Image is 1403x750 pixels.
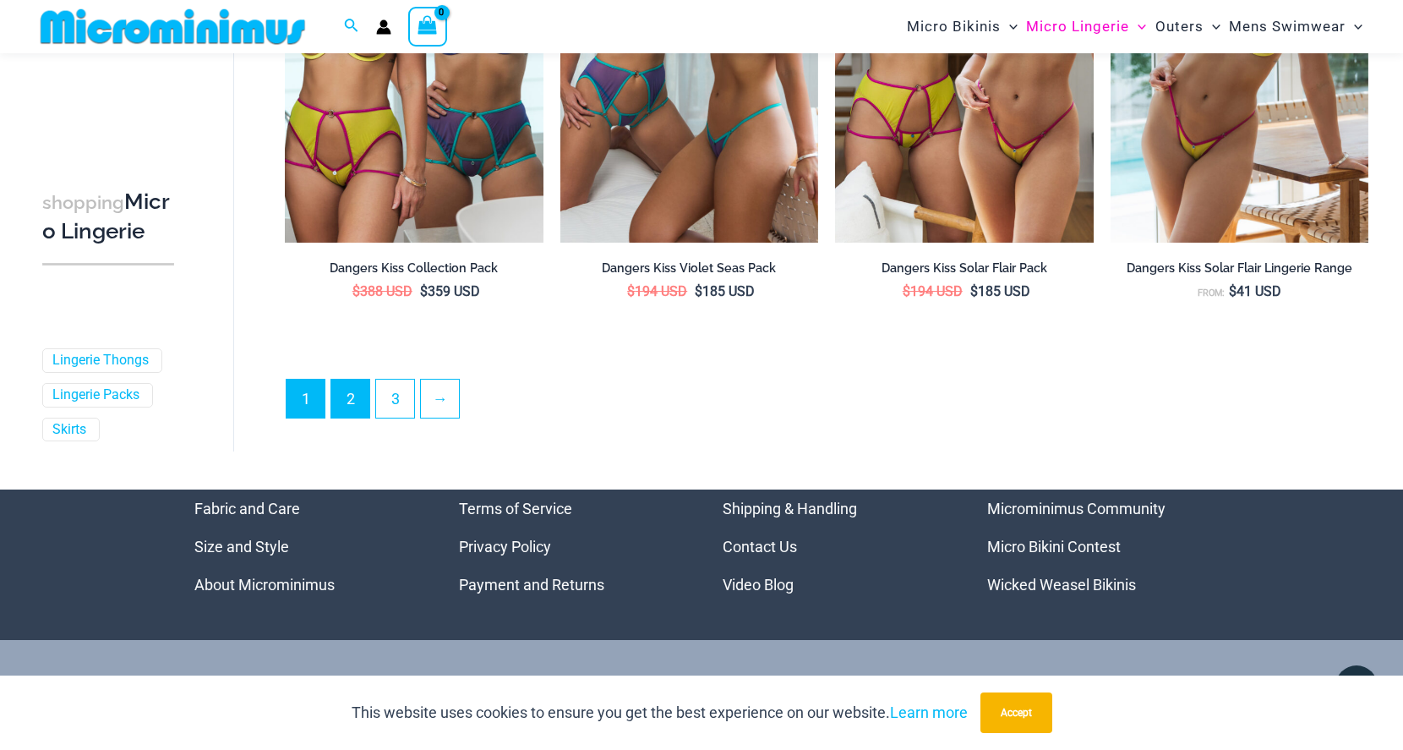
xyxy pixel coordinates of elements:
span: Micro Bikinis [907,5,1001,48]
span: Menu Toggle [1001,5,1018,48]
span: From: [1198,287,1225,298]
bdi: 185 USD [970,283,1030,299]
a: Size and Style [194,538,289,556]
span: Page 1 [287,380,325,418]
h3: Micro Lingerie [42,188,174,246]
a: Dangers Kiss Collection Pack [285,260,543,282]
a: Dangers Kiss Violet Seas Pack [560,260,819,282]
h2: Dangers Kiss Solar Flair Pack [835,260,1094,276]
a: Page 2 [331,380,369,418]
a: About Microminimus [194,576,335,594]
img: MM SHOP LOGO FLAT [34,8,312,46]
a: Wicked Weasel Bikinis [987,576,1136,594]
bdi: 185 USD [695,283,755,299]
span: Menu Toggle [1129,5,1146,48]
nav: Site Navigation [900,3,1369,51]
a: Micro LingerieMenu ToggleMenu Toggle [1022,5,1150,48]
span: $ [1229,283,1236,299]
nav: Menu [194,490,417,604]
bdi: 194 USD [903,283,963,299]
h2: Dangers Kiss Collection Pack [285,260,543,276]
button: Accept [980,693,1052,733]
a: Contact Us [723,538,797,556]
a: Lingerie Thongs [52,352,149,370]
p: This website uses cookies to ensure you get the best experience on our website. [352,700,968,725]
aside: Footer Widget 4 [987,490,1209,604]
a: Micro BikinisMenu ToggleMenu Toggle [903,5,1022,48]
a: Search icon link [344,16,359,37]
span: $ [970,283,978,299]
nav: Menu [723,490,945,604]
aside: Footer Widget 3 [723,490,945,604]
span: Menu Toggle [1346,5,1362,48]
span: Mens Swimwear [1229,5,1346,48]
bdi: 194 USD [627,283,687,299]
span: $ [627,283,635,299]
a: Fabric and Care [194,500,300,517]
a: Account icon link [376,19,391,35]
span: $ [352,283,360,299]
a: Learn more [890,703,968,721]
a: Mens SwimwearMenu ToggleMenu Toggle [1225,5,1367,48]
a: OutersMenu ToggleMenu Toggle [1151,5,1225,48]
span: Outers [1155,5,1204,48]
a: Page 3 [376,380,414,418]
bdi: 41 USD [1229,283,1281,299]
nav: Menu [987,490,1209,604]
a: Skirts [52,420,86,438]
a: Dangers Kiss Solar Flair Lingerie Range [1111,260,1369,282]
bdi: 359 USD [420,283,480,299]
a: Shipping & Handling [723,500,857,517]
nav: Product Pagination [285,379,1368,428]
aside: Footer Widget 2 [459,490,681,604]
h2: Dangers Kiss Solar Flair Lingerie Range [1111,260,1369,276]
a: Microminimus Community [987,500,1166,517]
a: Terms of Service [459,500,572,517]
a: → [421,380,459,418]
span: $ [695,283,702,299]
bdi: 388 USD [352,283,412,299]
span: Menu Toggle [1204,5,1220,48]
a: Video Blog [723,576,794,594]
a: Micro Bikini Contest [987,538,1121,556]
h2: Dangers Kiss Violet Seas Pack [560,260,819,276]
a: Payment and Returns [459,576,604,594]
a: Privacy Policy [459,538,551,556]
a: Lingerie Packs [52,386,139,404]
span: shopping [42,192,124,213]
span: Micro Lingerie [1026,5,1129,48]
span: $ [420,283,428,299]
span: $ [903,283,910,299]
aside: Footer Widget 1 [194,490,417,604]
a: Dangers Kiss Solar Flair Pack [835,260,1094,282]
nav: Menu [459,490,681,604]
a: View Shopping Cart, empty [408,7,447,46]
